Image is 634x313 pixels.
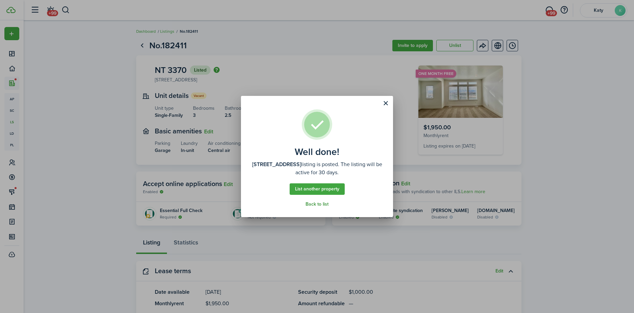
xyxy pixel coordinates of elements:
b: [STREET_ADDRESS] [252,160,301,168]
a: Back to list [306,202,328,207]
button: Close modal [380,98,391,109]
a: List another property [290,183,345,195]
well-done-title: Well done! [295,147,339,157]
well-done-description: listing is posted. The listing will be active for 30 days. [251,160,383,177]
